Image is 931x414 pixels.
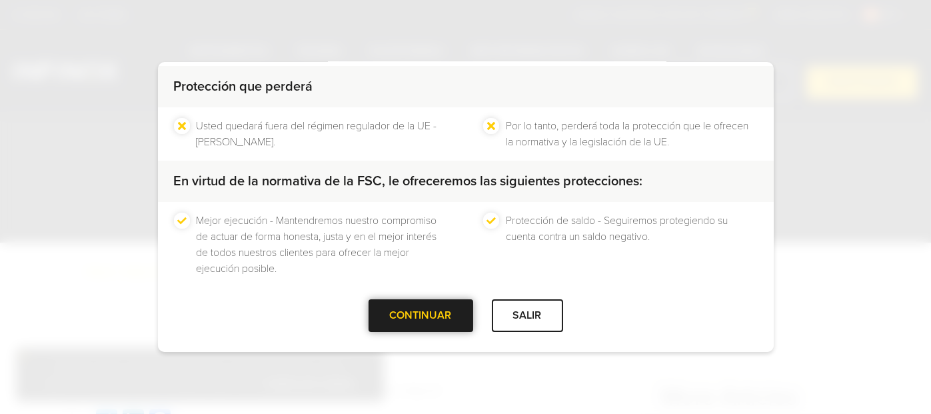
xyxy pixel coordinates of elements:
[174,173,643,189] strong: En virtud de la normativa de la FSC, le ofreceremos las siguientes protecciones:
[369,299,473,332] div: CONTINUAR
[197,118,449,150] li: Usted quedará fuera del régimen regulador de la UE - [PERSON_NAME].
[197,213,449,277] li: Mejor ejecución - Mantendremos nuestro compromiso de actuar de forma honesta, justa y en el mejor...
[506,213,758,277] li: Protección de saldo - Seguiremos protegiendo su cuenta contra un saldo negativo.
[492,299,563,332] div: SALIR
[174,79,313,95] strong: Protección que perderá
[506,118,758,150] li: Por lo tanto, perderá toda la protección que le ofrecen la normativa y la legislación de la UE.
